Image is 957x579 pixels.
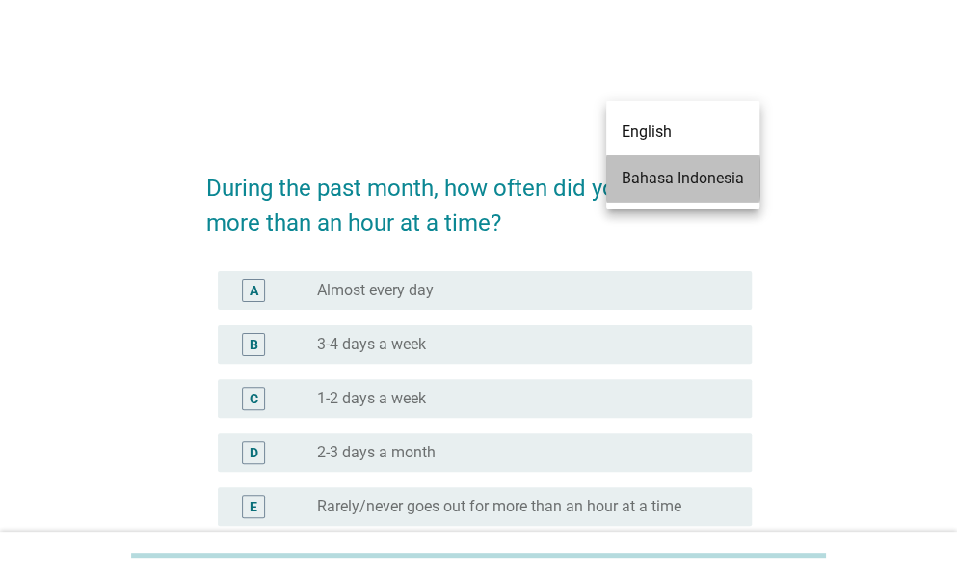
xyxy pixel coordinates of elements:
label: 1-2 days a week [317,389,426,408]
div: C [250,388,258,408]
div: B [250,334,258,354]
label: 2-3 days a month [317,443,436,462]
label: Rarely/never goes out for more than an hour at a time [317,497,681,516]
h2: During the past month, how often did you go out for more than an hour at a time? [206,152,752,240]
div: English [622,121,744,144]
div: E [250,496,257,516]
div: D [250,442,258,462]
div: Bahasa Indonesia [622,167,744,190]
div: A [250,280,258,300]
label: 3-4 days a week [317,335,426,354]
label: Almost every day [317,281,434,300]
